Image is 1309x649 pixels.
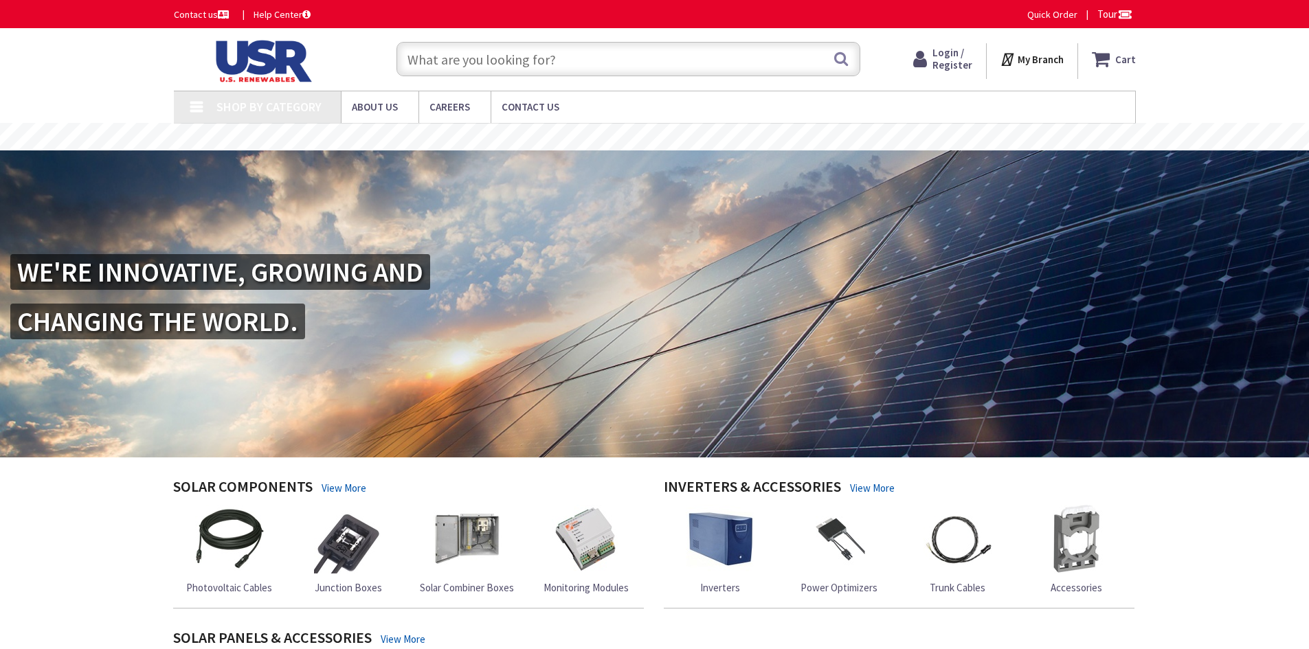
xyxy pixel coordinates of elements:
span: Tour [1097,8,1132,21]
a: View More [381,632,425,646]
span: Inverters [700,581,740,594]
h2: CHANGING THE WORLD. [10,304,305,339]
img: Solar Combiner Boxes [433,505,502,573]
a: Login / Register [913,47,972,71]
span: Contact Us [502,100,559,113]
a: Quick Order [1027,8,1077,21]
span: Power Optimizers [801,581,877,594]
h4: Solar Components [173,478,313,498]
div: My Branch [1000,47,1064,71]
span: Login / Register [932,46,972,71]
span: Trunk Cables [930,581,985,594]
img: Photovoltaic Cables [195,505,264,573]
input: What are you looking for? [396,42,860,76]
img: Monitoring Modules [552,505,620,573]
span: Careers [429,100,470,113]
span: Solar Combiner Boxes [420,581,514,594]
img: Accessories [1042,505,1111,573]
a: Solar Combiner Boxes Solar Combiner Boxes [420,505,514,595]
h4: Solar Panels & Accessories [173,629,372,649]
a: Photovoltaic Cables Photovoltaic Cables [186,505,272,595]
strong: Cart [1115,47,1136,71]
img: U.S. Renewable Solutions [174,40,348,82]
span: Junction Boxes [315,581,382,594]
a: Cart [1092,47,1136,71]
span: Photovoltaic Cables [186,581,272,594]
a: Junction Boxes Junction Boxes [314,505,383,595]
strong: My Branch [1018,53,1064,66]
img: Inverters [686,505,754,573]
a: Trunk Cables Trunk Cables [924,505,992,595]
a: Power Optimizers Power Optimizers [801,505,877,595]
rs-layer: Coronavirus: Our Commitment to Our Employees and Customers [439,130,874,145]
a: Accessories Accessories [1042,505,1111,595]
span: Shop By Category [216,99,322,115]
a: View More [322,481,366,495]
img: Power Optimizers [805,505,873,573]
img: Junction Boxes [314,505,383,573]
span: About Us [352,100,398,113]
h2: WE'RE INNOVATIVE, GROWING AND [10,254,430,290]
img: Trunk Cables [924,505,992,573]
span: Accessories [1051,581,1102,594]
a: Contact us [174,8,232,21]
a: Monitoring Modules Monitoring Modules [544,505,629,595]
span: Monitoring Modules [544,581,629,594]
h4: Inverters & Accessories [664,478,841,498]
a: View More [850,481,895,495]
a: Help Center [254,8,311,21]
a: Inverters Inverters [686,505,754,595]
